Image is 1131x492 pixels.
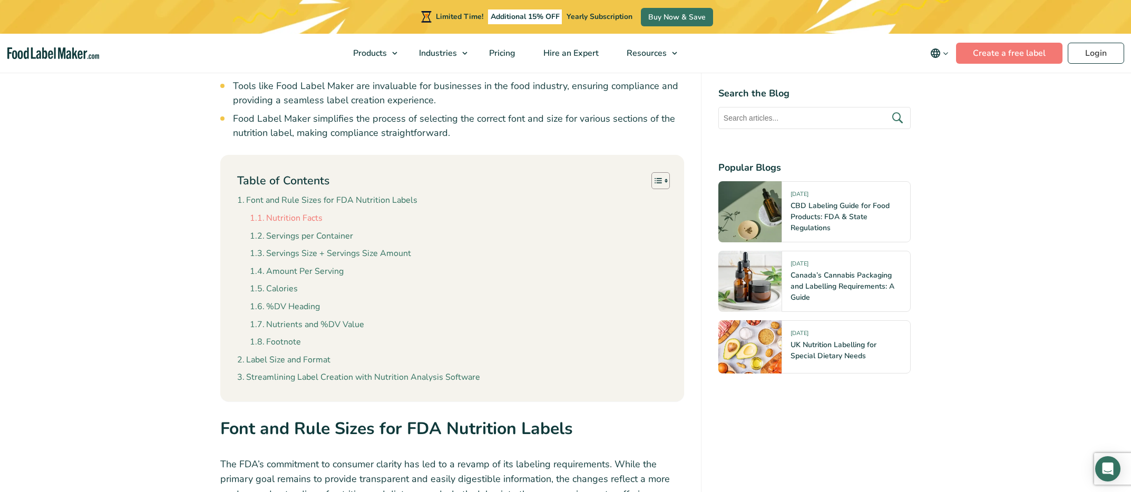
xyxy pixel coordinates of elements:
[1068,43,1124,64] a: Login
[791,260,808,272] span: [DATE]
[718,161,911,175] h4: Popular Blogs
[718,107,911,129] input: Search articles...
[250,336,301,349] a: Footnote
[791,201,890,233] a: CBD Labeling Guide for Food Products: FDA & State Regulations
[233,79,684,107] li: Tools like Food Label Maker are invaluable for businesses in the food industry, ensuring complian...
[237,371,480,385] a: Streamlining Label Creation with Nutrition Analysis Software
[623,47,668,59] span: Resources
[220,417,573,440] strong: Font and Rule Sizes for FDA Nutrition Labels
[250,300,320,314] a: %DV Heading
[488,9,562,24] span: Additional 15% OFF
[250,247,411,261] a: Servings Size + Servings Size Amount
[643,172,667,190] a: Toggle Table of Content
[1095,456,1120,481] div: Open Intercom Messenger
[250,265,344,279] a: Amount Per Serving
[436,12,483,22] span: Limited Time!
[718,86,911,101] h4: Search the Blog
[956,43,1062,64] a: Create a free label
[641,8,713,26] a: Buy Now & Save
[486,47,516,59] span: Pricing
[540,47,600,59] span: Hire an Expert
[339,34,403,73] a: Products
[791,340,876,361] a: UK Nutrition Labelling for Special Dietary Needs
[791,190,808,202] span: [DATE]
[237,173,329,189] p: Table of Contents
[416,47,458,59] span: Industries
[250,282,298,296] a: Calories
[405,34,473,73] a: Industries
[250,318,364,332] a: Nutrients and %DV Value
[250,230,353,243] a: Servings per Container
[475,34,527,73] a: Pricing
[237,194,417,208] a: Font and Rule Sizes for FDA Nutrition Labels
[791,270,894,302] a: Canada’s Cannabis Packaging and Labelling Requirements: A Guide
[237,353,330,367] a: Label Size and Format
[530,34,610,73] a: Hire an Expert
[233,112,684,140] li: Food Label Maker simplifies the process of selecting the correct font and size for various sectio...
[613,34,682,73] a: Resources
[250,212,323,225] a: Nutrition Facts
[350,47,388,59] span: Products
[567,12,632,22] span: Yearly Subscription
[791,329,808,341] span: [DATE]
